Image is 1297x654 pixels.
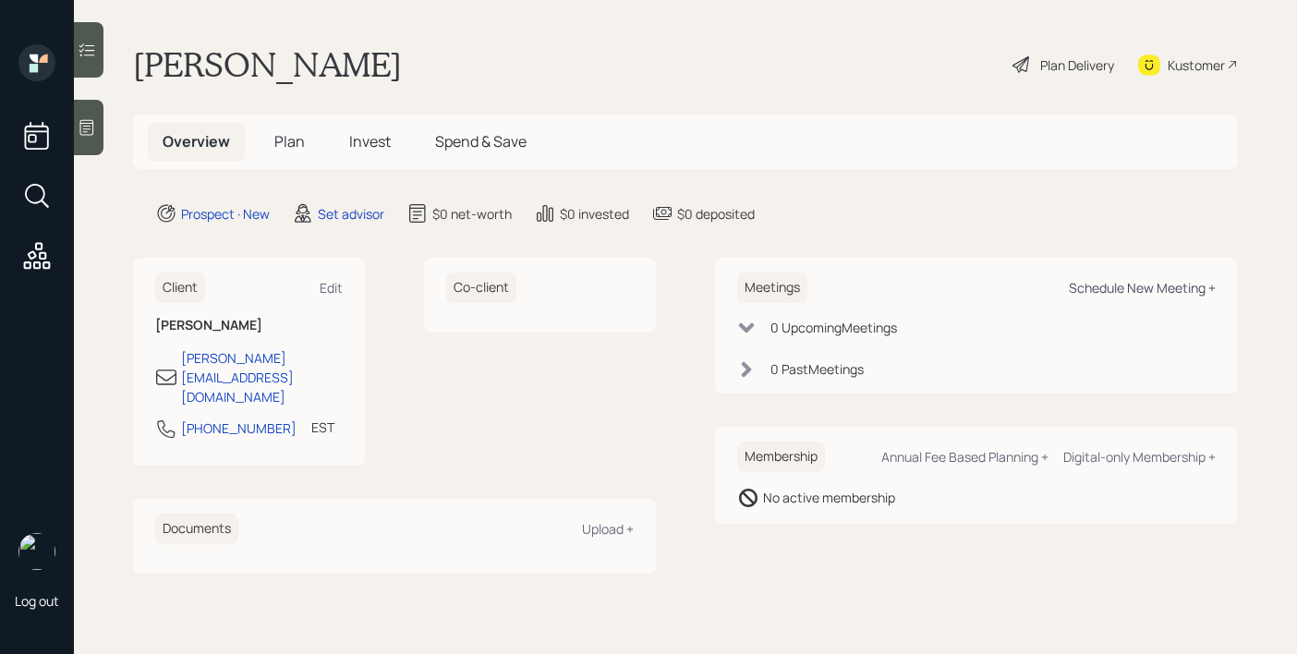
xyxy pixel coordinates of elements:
div: Prospect · New [181,204,270,224]
div: Schedule New Meeting + [1069,279,1216,297]
span: Invest [349,131,391,151]
div: $0 net-worth [432,204,512,224]
div: Annual Fee Based Planning + [881,448,1049,466]
div: [PHONE_NUMBER] [181,418,297,438]
div: Plan Delivery [1040,55,1114,75]
h6: Client [155,272,205,303]
span: Overview [163,131,230,151]
div: 0 Upcoming Meeting s [770,318,897,337]
div: Kustomer [1168,55,1225,75]
h6: Membership [737,442,825,472]
div: EST [311,418,334,437]
div: Upload + [582,520,634,538]
div: 0 Past Meeting s [770,359,864,379]
div: Edit [320,279,343,297]
h6: Documents [155,514,238,544]
div: $0 deposited [677,204,755,224]
div: No active membership [763,488,895,507]
h6: Co-client [446,272,516,303]
div: Log out [15,592,59,610]
div: Set advisor [318,204,384,224]
h6: Meetings [737,272,807,303]
span: Spend & Save [435,131,527,151]
div: [PERSON_NAME][EMAIL_ADDRESS][DOMAIN_NAME] [181,348,343,406]
span: Plan [274,131,305,151]
h1: [PERSON_NAME] [133,44,402,85]
h6: [PERSON_NAME] [155,318,343,333]
div: $0 invested [560,204,629,224]
img: robby-grisanti-headshot.png [18,533,55,570]
div: Digital-only Membership + [1063,448,1216,466]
